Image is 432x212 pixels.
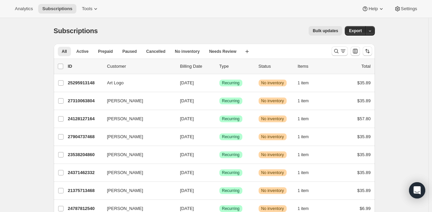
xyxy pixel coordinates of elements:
p: Status [259,63,292,70]
button: 1 item [298,150,316,160]
button: Bulk updates [309,26,342,36]
p: 24787812540 [68,205,102,212]
p: 27904737468 [68,133,102,140]
span: [DATE] [180,206,194,211]
span: Cancelled [146,49,166,54]
button: [PERSON_NAME] [103,113,171,124]
button: 1 item [298,186,316,195]
div: 25295913148Art Logo[DATE]SuccessRecurringWarningNo inventory1 item$35.89 [68,78,371,88]
button: Customize table column order and visibility [351,46,360,56]
button: Analytics [11,4,37,14]
button: 1 item [298,114,316,124]
span: $35.89 [357,80,371,85]
p: 21375713468 [68,187,102,194]
span: $35.89 [357,134,371,139]
span: Help [368,6,378,12]
span: Export [349,28,362,34]
span: Analytics [15,6,33,12]
span: No inventory [261,170,284,175]
button: Subscriptions [38,4,76,14]
div: IDCustomerBilling DateTypeStatusItemsTotal [68,63,371,70]
span: [DATE] [180,152,194,157]
p: ID [68,63,102,70]
p: 24371462332 [68,169,102,176]
span: $35.89 [357,170,371,175]
span: All [62,49,67,54]
span: Paused [122,49,137,54]
span: 1 item [298,206,309,211]
span: Recurring [222,188,240,193]
span: No inventory [261,134,284,140]
span: Needs Review [209,49,237,54]
span: [PERSON_NAME] [107,187,143,194]
button: [PERSON_NAME] [103,131,171,142]
div: 27310063804[PERSON_NAME][DATE]SuccessRecurringWarningNo inventory1 item$35.89 [68,96,371,106]
span: 1 item [298,116,309,122]
span: [DATE] [180,170,194,175]
div: Open Intercom Messenger [409,182,425,198]
button: Help [358,4,388,14]
span: [PERSON_NAME] [107,133,143,140]
button: [PERSON_NAME] [103,149,171,160]
span: 1 item [298,188,309,193]
div: 24128127164[PERSON_NAME][DATE]SuccessRecurringWarningNo inventory1 item$57.80 [68,114,371,124]
p: Total [361,63,370,70]
button: Export [345,26,366,36]
span: Art Logo [107,80,124,86]
span: Recurring [222,170,240,175]
span: No inventory [175,49,199,54]
span: [DATE] [180,188,194,193]
span: [DATE] [180,134,194,139]
button: [PERSON_NAME] [103,185,171,196]
span: 1 item [298,134,309,140]
p: 25295913148 [68,80,102,86]
button: Create new view [242,47,253,56]
span: [DATE] [180,80,194,85]
div: 24371462332[PERSON_NAME][DATE]SuccessRecurringWarningNo inventory1 item$35.89 [68,168,371,177]
span: Recurring [222,98,240,104]
span: $6.99 [360,206,371,211]
p: 27310063804 [68,98,102,104]
span: $57.80 [357,116,371,121]
span: Prepaid [98,49,113,54]
div: 21375713468[PERSON_NAME][DATE]SuccessRecurringWarningNo inventory1 item$35.89 [68,186,371,195]
p: Billing Date [180,63,214,70]
button: Sort the results [363,46,372,56]
div: 23538204860[PERSON_NAME][DATE]SuccessRecurringWarningNo inventory1 item$35.89 [68,150,371,160]
span: [PERSON_NAME] [107,115,143,122]
span: 1 item [298,152,309,157]
button: Tools [78,4,103,14]
span: Bulk updates [313,28,338,34]
div: Items [298,63,332,70]
button: [PERSON_NAME] [103,167,171,178]
span: No inventory [261,116,284,122]
p: 23538204860 [68,151,102,158]
span: 1 item [298,98,309,104]
span: [PERSON_NAME] [107,169,143,176]
span: 1 item [298,80,309,86]
button: Art Logo [103,78,171,88]
span: [PERSON_NAME] [107,205,143,212]
span: Recurring [222,116,240,122]
span: 1 item [298,170,309,175]
span: Recurring [222,80,240,86]
span: No inventory [261,80,284,86]
span: [DATE] [180,98,194,103]
div: Type [219,63,253,70]
span: No inventory [261,206,284,211]
button: 1 item [298,168,316,177]
button: Settings [390,4,421,14]
span: Settings [401,6,417,12]
p: Customer [107,63,175,70]
button: 1 item [298,96,316,106]
span: $35.89 [357,98,371,103]
span: Active [76,49,89,54]
p: 24128127164 [68,115,102,122]
span: Subscriptions [54,27,98,35]
span: Recurring [222,152,240,157]
span: Recurring [222,134,240,140]
button: Search and filter results [332,46,348,56]
span: No inventory [261,188,284,193]
span: [PERSON_NAME] [107,98,143,104]
span: [DATE] [180,116,194,121]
